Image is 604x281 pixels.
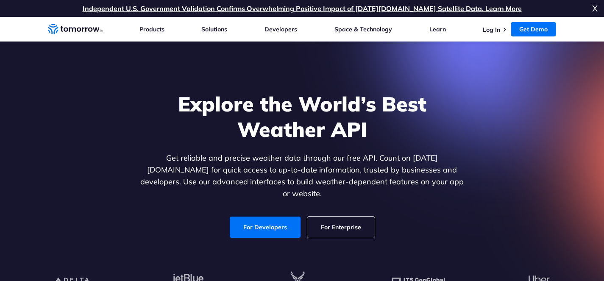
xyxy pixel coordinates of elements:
a: Log In [483,26,500,33]
a: For Developers [230,217,301,238]
a: For Enterprise [307,217,375,238]
a: Home link [48,23,103,36]
a: Get Demo [511,22,556,36]
h1: Explore the World’s Best Weather API [139,91,466,142]
a: Space & Technology [334,25,392,33]
a: Products [139,25,164,33]
a: Developers [264,25,297,33]
a: Independent U.S. Government Validation Confirms Overwhelming Positive Impact of [DATE][DOMAIN_NAM... [83,4,522,13]
p: Get reliable and precise weather data through our free API. Count on [DATE][DOMAIN_NAME] for quic... [139,152,466,200]
a: Solutions [201,25,227,33]
a: Learn [429,25,446,33]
